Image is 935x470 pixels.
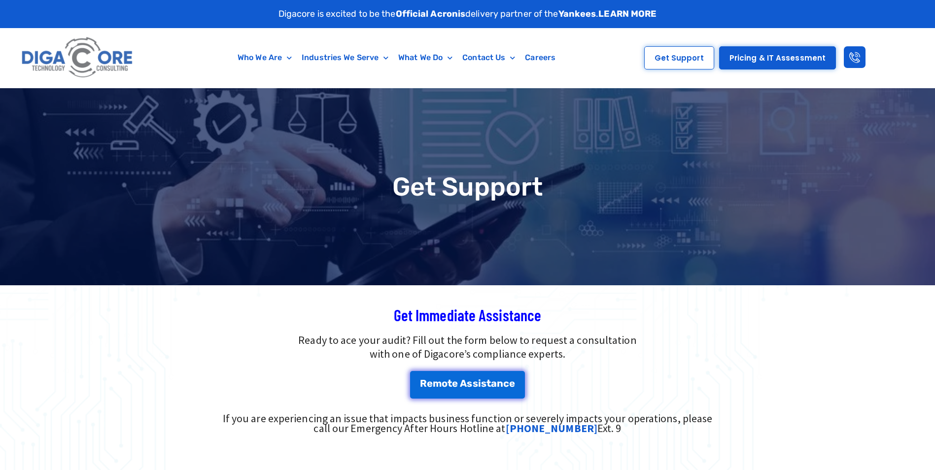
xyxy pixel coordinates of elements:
[719,46,836,69] a: Pricing & IT Assessment
[278,7,657,21] p: Digacore is excited to be the delivery partner of the .
[393,46,457,69] a: What We Do
[452,378,458,388] span: e
[644,46,714,69] a: Get Support
[457,46,520,69] a: Contact Us
[503,378,509,388] span: c
[520,46,560,69] a: Careers
[491,378,497,388] span: a
[655,54,704,62] span: Get Support
[506,421,597,435] a: [PHONE_NUMBER]
[481,378,486,388] span: s
[729,54,826,62] span: Pricing & IT Assessment
[460,378,467,388] span: A
[215,413,720,433] div: If you are experiencing an issue that impacts business function or severely impacts your operatio...
[396,8,466,19] strong: Official Acronis
[5,174,930,200] h1: Get Support
[598,8,657,19] a: LEARN MORE
[497,378,503,388] span: n
[442,378,448,388] span: o
[467,378,472,388] span: s
[394,305,541,324] span: Get Immediate Assistance
[152,333,783,362] p: Ready to ace your audit? Fill out the form below to request a consultation with one of Digacore’s...
[473,378,478,388] span: s
[420,378,427,388] span: R
[478,378,481,388] span: i
[486,378,491,388] span: t
[509,378,515,388] span: e
[297,46,393,69] a: Industries We Serve
[19,33,137,83] img: Digacore logo 1
[410,371,525,399] a: Remote Assistance
[427,378,433,388] span: e
[433,378,442,388] span: m
[233,46,297,69] a: Who We Are
[184,46,609,69] nav: Menu
[558,8,596,19] strong: Yankees
[448,378,452,388] span: t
